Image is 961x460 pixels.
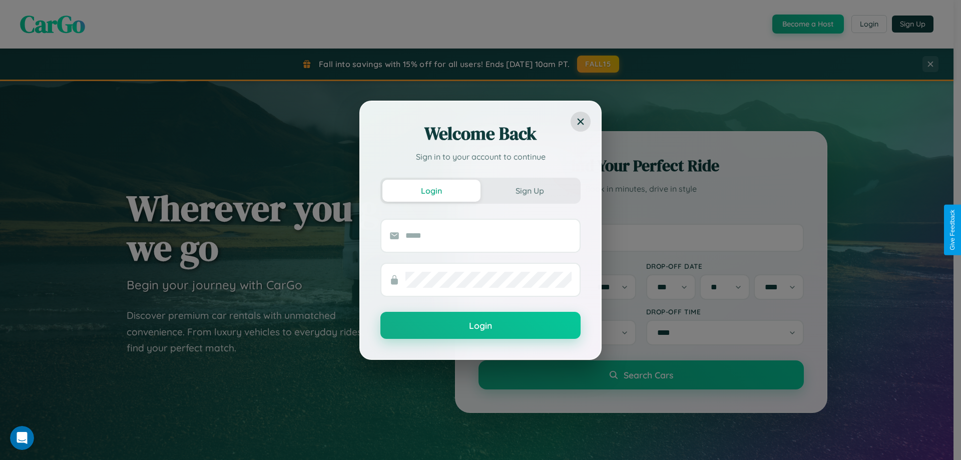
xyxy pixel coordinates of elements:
[382,180,480,202] button: Login
[380,151,581,163] p: Sign in to your account to continue
[10,426,34,450] iframe: Intercom live chat
[949,210,956,250] div: Give Feedback
[380,312,581,339] button: Login
[380,122,581,146] h2: Welcome Back
[480,180,579,202] button: Sign Up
